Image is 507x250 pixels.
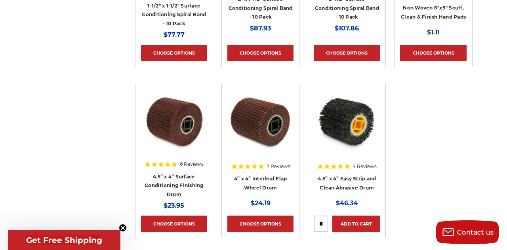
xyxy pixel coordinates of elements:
[227,45,294,61] a: Choose Options
[401,5,466,20] a: Non Woven 6"x9" Scuff, Clean & Finish Hand Pads
[141,216,207,232] a: Choose Options
[164,31,185,38] span: $77.77
[119,224,127,232] button: Close teaser
[227,90,294,153] img: 4 inch interleaf flap wheel drum
[142,3,206,27] a: 1-1/2" x 1-1/2" Surface Conditioning Spiral Band - 10 Pack
[400,45,466,61] a: Choose Options
[314,45,380,61] a: Choose Options
[8,230,120,250] div: Get Free ShippingClose teaser
[335,25,359,32] span: $107.86
[436,220,499,244] button: Contact us
[332,216,380,232] a: Add to Cart
[250,25,271,32] span: $87.93
[141,90,207,153] img: 4.5 Inch Surface Conditioning Finishing Drum
[251,199,271,207] span: $24.19
[227,216,294,232] a: Choose Options
[314,90,380,177] a: 4.5 inch x 4 inch paint stripping drum
[427,28,440,36] span: $1.11
[141,90,207,177] a: 4.5 Inch Surface Conditioning Finishing Drum
[336,199,358,207] span: $46.34
[164,202,184,209] span: $23.95
[318,176,376,191] a: 4.5” x 4” Easy Strip and Clean Abrasive Drum
[234,176,287,191] a: 4” x 4” Interleaf Flap Wheel Drum
[141,45,207,61] a: Choose Options
[457,229,494,236] span: Contact us
[314,90,380,153] img: 4.5 inch x 4 inch paint stripping drum
[26,235,102,245] span: Get Free Shipping
[227,90,294,177] a: 4 inch interleaf flap wheel drum
[145,174,204,197] a: 4.5” x 4” Surface Conditioning Finishing Drum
